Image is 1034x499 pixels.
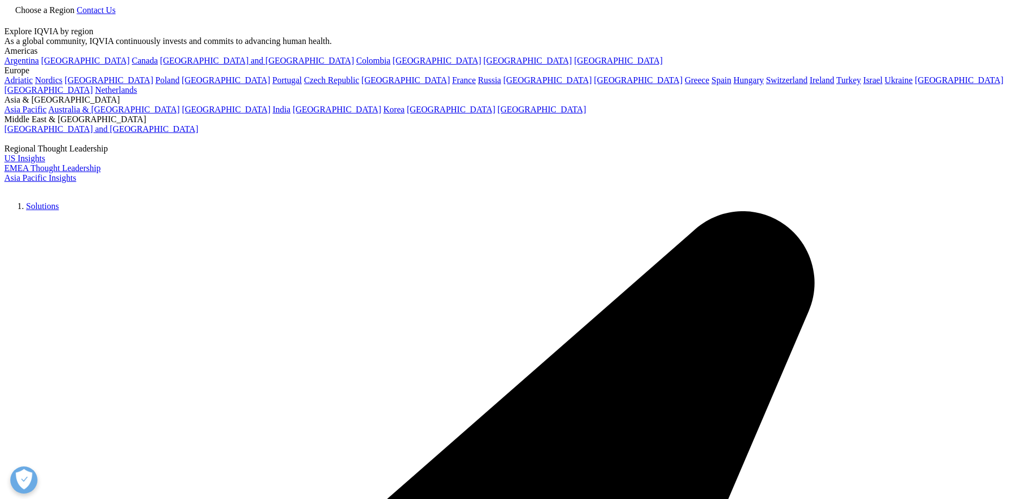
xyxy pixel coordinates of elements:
a: [GEOGRAPHIC_DATA] [182,75,270,85]
a: [GEOGRAPHIC_DATA] [361,75,450,85]
a: US Insights [4,154,45,163]
a: Asia Pacific Insights [4,173,76,182]
a: Israel [863,75,883,85]
a: Spain [712,75,731,85]
a: [GEOGRAPHIC_DATA] [182,105,270,114]
a: Ukraine [885,75,913,85]
a: [GEOGRAPHIC_DATA] [392,56,481,65]
div: Explore IQVIA by region [4,27,1030,36]
a: Switzerland [766,75,807,85]
div: Europe [4,66,1030,75]
button: Открыть настройки [10,466,37,494]
div: As a global community, IQVIA continuously invests and commits to advancing human health. [4,36,1030,46]
a: [GEOGRAPHIC_DATA] [484,56,572,65]
a: Greece [684,75,709,85]
a: Contact Us [77,5,116,15]
a: Ireland [810,75,834,85]
a: [GEOGRAPHIC_DATA] [574,56,663,65]
a: [GEOGRAPHIC_DATA] [65,75,153,85]
div: Asia & [GEOGRAPHIC_DATA] [4,95,1030,105]
a: Nordics [35,75,62,85]
a: [GEOGRAPHIC_DATA] [41,56,130,65]
a: Adriatic [4,75,33,85]
a: [GEOGRAPHIC_DATA] [915,75,1003,85]
div: Regional Thought Leadership [4,144,1030,154]
a: [GEOGRAPHIC_DATA] [594,75,682,85]
a: Netherlands [95,85,137,94]
a: [GEOGRAPHIC_DATA] [293,105,381,114]
a: Asia Pacific [4,105,47,114]
a: [GEOGRAPHIC_DATA] [407,105,495,114]
a: Solutions [26,201,59,211]
a: [GEOGRAPHIC_DATA] [498,105,586,114]
a: Portugal [272,75,302,85]
a: France [452,75,476,85]
a: Canada [132,56,158,65]
a: Korea [383,105,404,114]
a: [GEOGRAPHIC_DATA] and [GEOGRAPHIC_DATA] [160,56,354,65]
a: Poland [155,75,179,85]
div: Americas [4,46,1030,56]
a: EMEA Thought Leadership [4,163,100,173]
a: Australia & [GEOGRAPHIC_DATA] [48,105,180,114]
a: Russia [478,75,502,85]
span: Choose a Region [15,5,74,15]
a: Turkey [836,75,861,85]
a: [GEOGRAPHIC_DATA] and [GEOGRAPHIC_DATA] [4,124,198,134]
a: India [272,105,290,114]
a: [GEOGRAPHIC_DATA] [503,75,592,85]
a: [GEOGRAPHIC_DATA] [4,85,93,94]
div: Middle East & [GEOGRAPHIC_DATA] [4,115,1030,124]
a: Czech Republic [304,75,359,85]
a: Colombia [356,56,390,65]
a: Hungary [733,75,764,85]
a: Argentina [4,56,39,65]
